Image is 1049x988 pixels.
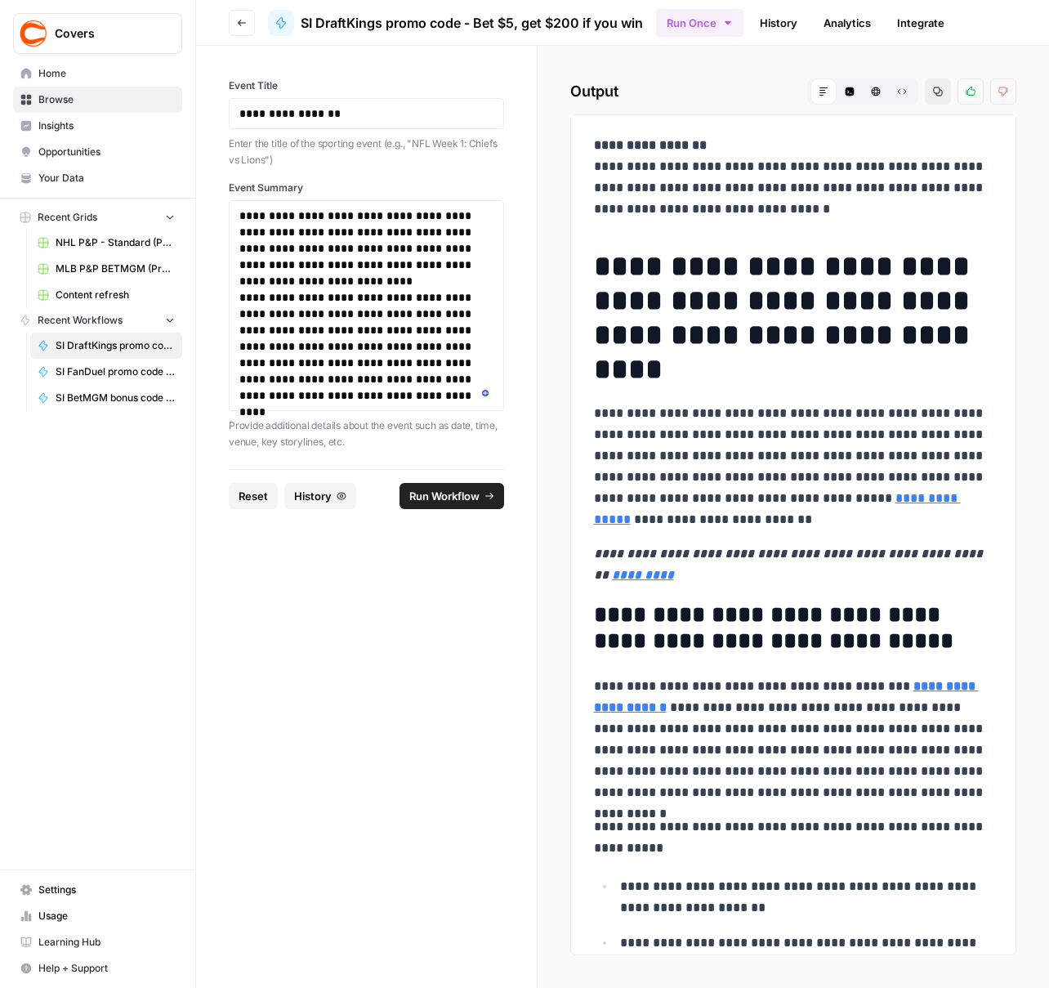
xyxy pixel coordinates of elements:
[409,488,480,504] span: Run Workflow
[239,208,493,404] div: To enrich screen reader interactions, please activate Accessibility in Grammarly extension settings
[13,903,182,929] a: Usage
[13,929,182,955] a: Learning Hub
[400,483,504,509] button: Run Workflow
[814,10,881,36] a: Analytics
[30,256,182,282] a: MLB P&P BETMGM (Production) Grid (3)
[38,909,175,923] span: Usage
[13,113,182,139] a: Insights
[38,883,175,897] span: Settings
[268,10,643,36] a: SI DraftKings promo code - Bet $5, get $200 if you win
[30,282,182,308] a: Content refresh
[38,145,175,159] span: Opportunities
[229,483,278,509] button: Reset
[13,87,182,113] a: Browse
[13,955,182,981] button: Help + Support
[229,181,504,195] label: Event Summary
[570,78,1016,105] h2: Output
[56,338,175,353] span: SI DraftKings promo code - Bet $5, get $200 if you win
[38,171,175,186] span: Your Data
[56,235,175,250] span: NHL P&P - Standard (Production) Grid
[13,13,182,54] button: Workspace: Covers
[750,10,807,36] a: History
[13,60,182,87] a: Home
[13,139,182,165] a: Opportunities
[13,205,182,230] button: Recent Grids
[38,118,175,133] span: Insights
[656,9,743,37] button: Run Once
[55,25,154,42] span: Covers
[56,391,175,405] span: SI BetMGM bonus code articles
[301,13,643,33] span: SI DraftKings promo code - Bet $5, get $200 if you win
[38,961,175,976] span: Help + Support
[56,364,175,379] span: SI FanDuel promo code articles
[30,333,182,359] a: SI DraftKings promo code - Bet $5, get $200 if you win
[38,210,97,225] span: Recent Grids
[284,483,356,509] button: History
[38,313,123,328] span: Recent Workflows
[38,92,175,107] span: Browse
[229,78,504,93] label: Event Title
[13,308,182,333] button: Recent Workflows
[30,230,182,256] a: NHL P&P - Standard (Production) Grid
[229,136,504,168] p: Enter the title of the sporting event (e.g., "NFL Week 1: Chiefs vs Lions")
[294,488,332,504] span: History
[229,418,504,449] p: Provide additional details about the event such as date, time, venue, key storylines, etc.
[30,359,182,385] a: SI FanDuel promo code articles
[239,488,268,504] span: Reset
[38,66,175,81] span: Home
[30,385,182,411] a: SI BetMGM bonus code articles
[13,165,182,191] a: Your Data
[38,935,175,950] span: Learning Hub
[887,10,954,36] a: Integrate
[56,288,175,302] span: Content refresh
[13,877,182,903] a: Settings
[56,262,175,276] span: MLB P&P BETMGM (Production) Grid (3)
[19,19,48,48] img: Covers Logo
